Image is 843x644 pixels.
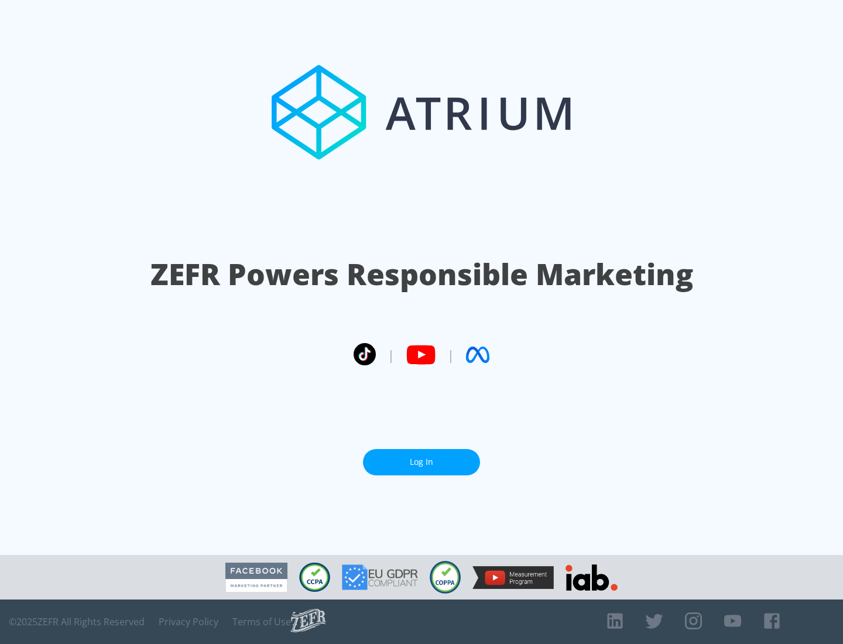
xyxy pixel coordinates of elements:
span: © 2025 ZEFR All Rights Reserved [9,616,145,628]
a: Terms of Use [232,616,291,628]
img: CCPA Compliant [299,563,330,592]
a: Log In [363,449,480,475]
img: GDPR Compliant [342,564,418,590]
span: | [447,346,454,364]
img: YouTube Measurement Program [472,566,554,589]
h1: ZEFR Powers Responsible Marketing [150,254,693,294]
img: Facebook Marketing Partner [225,563,287,592]
img: IAB [566,564,618,591]
img: COPPA Compliant [430,561,461,594]
a: Privacy Policy [159,616,218,628]
span: | [388,346,395,364]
